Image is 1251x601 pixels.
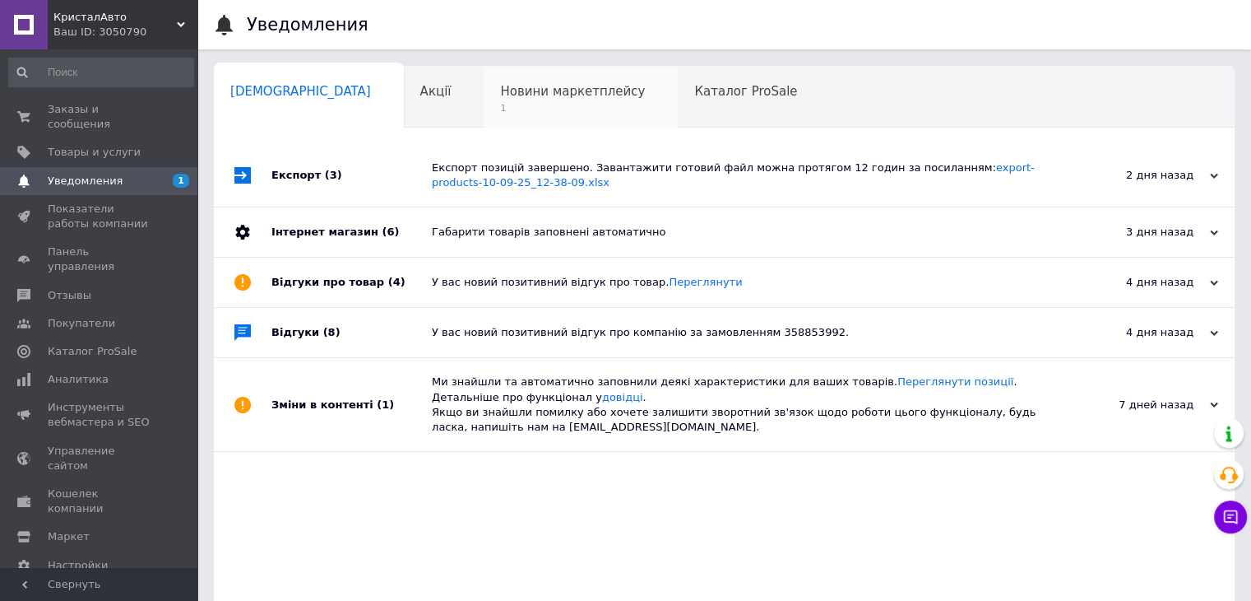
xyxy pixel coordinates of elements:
div: 7 дней назад [1054,398,1218,412]
span: Настройки [48,558,108,573]
div: 2 дня назад [1054,168,1218,183]
div: Ваш ID: 3050790 [53,25,197,40]
a: Переглянути [669,276,742,288]
span: Акції [420,84,452,99]
span: Товары и услуги [48,145,141,160]
div: Ми знайшли та автоматично заповнили деякі характеристики для ваших товарів. . Детальніше про функ... [432,375,1054,435]
span: (3) [325,169,342,181]
a: довідці [602,391,643,403]
span: (4) [388,276,405,288]
span: Показатели работы компании [48,202,152,231]
span: Уведомления [48,174,123,189]
a: export-products-10-09-25_12-38-09.xlsx [432,161,1035,189]
div: Відгуки [271,308,432,357]
span: [DEMOGRAPHIC_DATA] [230,84,371,99]
div: 4 дня назад [1054,325,1218,340]
div: У вас новий позитивний відгук про товар. [432,275,1054,290]
span: Новини маркетплейсу [500,84,645,99]
div: Відгуки про товар [271,258,432,307]
div: Зміни в контенті [271,358,432,451]
span: 1 [173,174,189,188]
span: Кошелек компании [48,487,152,516]
span: Каталог ProSale [48,344,137,359]
div: Експорт позицій завершено. Завантажити готовий файл можна протягом 12 годин за посиланням: [432,161,1054,190]
div: У вас новий позитивний відгук про компанію за замовленням 358853992. [432,325,1054,340]
span: Каталог ProSale [694,84,797,99]
span: Управление сайтом [48,444,152,473]
span: Покупатели [48,316,115,331]
div: Експорт [271,144,432,207]
span: КристалАвто [53,10,177,25]
a: Переглянути позиції [897,375,1013,388]
div: Інтернет магазин [271,207,432,257]
span: (1) [377,398,394,411]
span: Инструменты вебмастера и SEO [48,400,152,430]
input: Поиск [8,58,194,87]
span: Заказы и сообщения [48,102,152,132]
div: 4 дня назад [1054,275,1218,290]
div: Габарити товарів заповнені автоматично [432,225,1054,240]
span: (6) [382,226,399,238]
span: Панель управления [48,245,152,274]
div: 3 дня назад [1054,225,1218,240]
span: Отзывы [48,288,91,303]
h1: Уведомления [247,15,368,35]
span: Маркет [48,529,90,544]
span: Аналитика [48,372,109,387]
button: Чат с покупателем [1214,501,1247,533]
span: (8) [323,326,341,338]
span: 1 [500,102,645,114]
